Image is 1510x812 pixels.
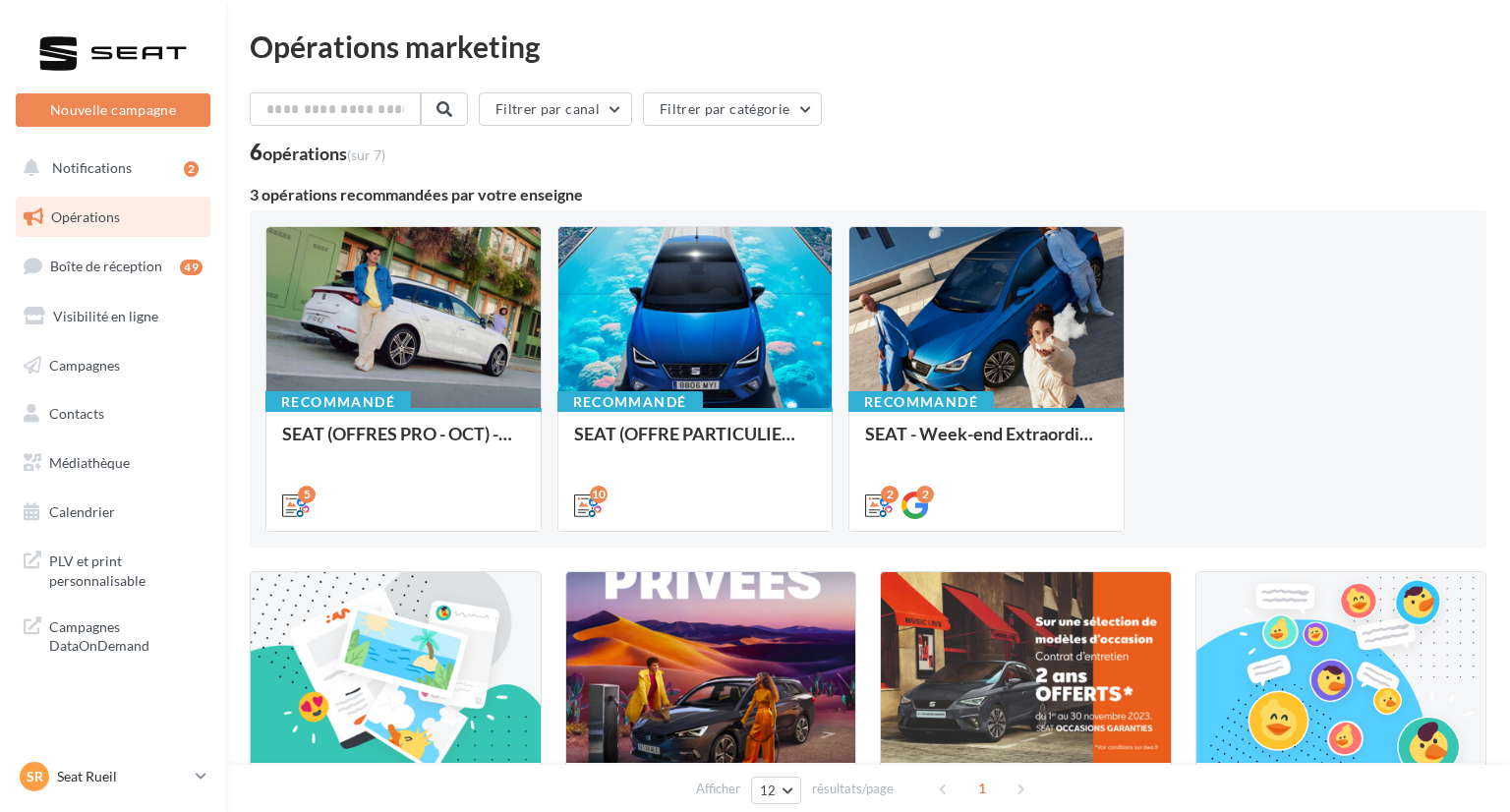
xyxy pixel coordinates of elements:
div: 2 [916,486,934,503]
div: Opérations marketing [250,31,1486,61]
span: PLV et print personnalisable [49,548,203,590]
button: 12 [751,777,801,804]
div: 5 [298,486,316,503]
div: 10 [590,486,608,503]
div: 6 [250,142,385,163]
a: Médiathèque [12,442,214,484]
div: 49 [180,260,203,275]
button: Notifications 2 [12,147,206,189]
p: Seat Rueil [57,767,188,786]
div: 2 [184,161,199,177]
span: résultats/page [812,780,894,798]
span: Contacts [49,405,104,422]
span: (sur 7) [347,146,385,163]
a: Calendrier [12,492,214,533]
button: Filtrer par catégorie [643,92,822,126]
div: Recommandé [557,391,703,413]
span: Calendrier [49,503,115,520]
span: SR [27,767,43,786]
div: Recommandé [848,391,994,413]
button: Nouvelle campagne [16,93,210,127]
a: Contacts [12,393,214,435]
span: Campagnes [49,356,120,373]
span: Médiathèque [49,454,130,471]
div: opérations [262,145,385,162]
a: Campagnes [12,345,214,386]
span: Boîte de réception [50,258,162,274]
div: Recommandé [265,391,411,413]
span: Afficher [696,780,740,798]
div: SEAT (OFFRE PARTICULIER - OCT) - SOCIAL MEDIA [574,424,817,463]
a: Visibilité en ligne [12,296,214,337]
span: Notifications [52,159,132,176]
span: 1 [966,773,998,804]
a: PLV et print personnalisable [12,540,214,598]
div: 3 opérations recommandées par votre enseigne [250,187,1486,203]
a: Boîte de réception49 [12,245,214,287]
button: Filtrer par canal [479,92,632,126]
span: Visibilité en ligne [53,308,158,324]
span: Opérations [51,208,120,225]
div: 2 [881,486,899,503]
a: SR Seat Rueil [16,758,210,795]
a: Opérations [12,197,214,238]
span: 12 [760,783,777,798]
a: Campagnes DataOnDemand [12,606,214,664]
span: Campagnes DataOnDemand [49,613,203,656]
div: SEAT - Week-end Extraordinaire ([GEOGRAPHIC_DATA]) - OCTOBRE [865,424,1108,463]
div: SEAT (OFFRES PRO - OCT) - SOCIAL MEDIA [282,424,525,463]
